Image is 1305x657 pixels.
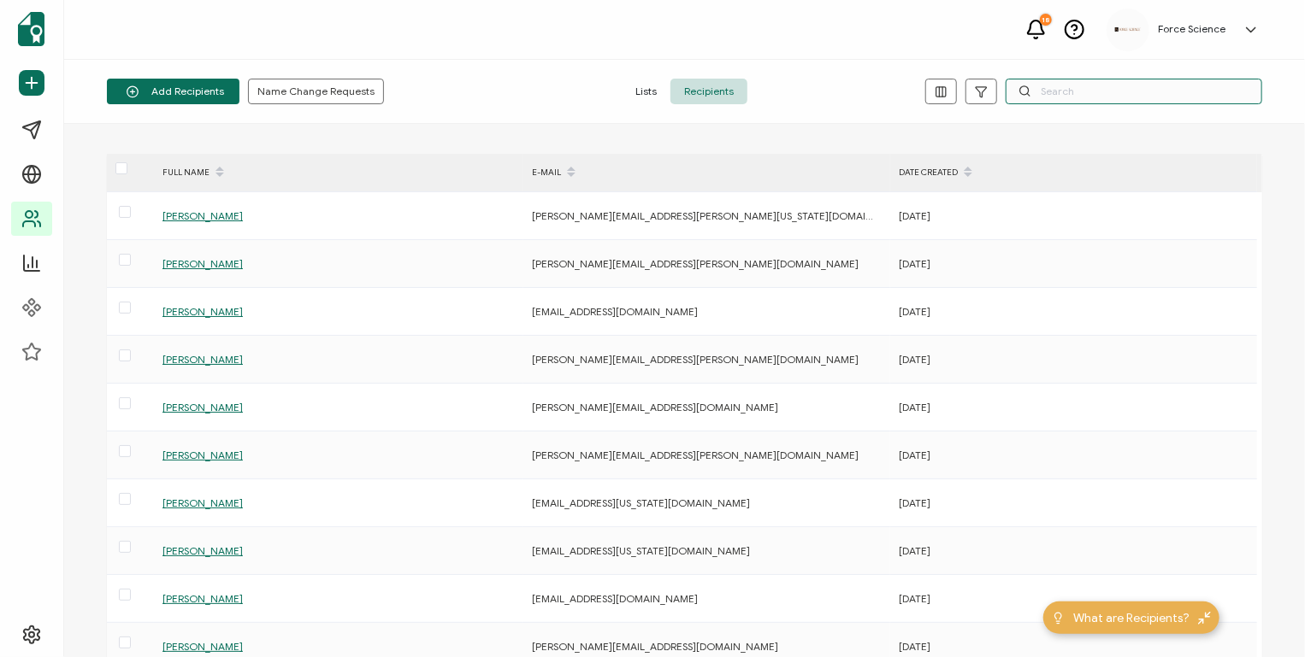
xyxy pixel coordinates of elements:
iframe: Chat Widget [1219,575,1305,657]
img: d96c2383-09d7-413e-afb5-8f6c84c8c5d6.png [1115,27,1141,32]
span: [DATE] [899,449,930,461]
span: [PERSON_NAME] [162,401,243,414]
span: [DATE] [899,401,930,414]
span: [DATE] [899,544,930,557]
span: [PERSON_NAME] [162,496,243,509]
span: [PERSON_NAME] [162,209,243,222]
div: FULL NAME [154,158,523,187]
span: [PERSON_NAME][EMAIL_ADDRESS][DOMAIN_NAME] [532,640,778,653]
span: [PERSON_NAME] [162,353,243,366]
div: E-MAIL [523,158,890,187]
span: [PERSON_NAME][EMAIL_ADDRESS][PERSON_NAME][DOMAIN_NAME] [532,353,859,366]
img: minimize-icon.svg [1198,612,1211,625]
span: Recipients [670,79,747,104]
span: [EMAIL_ADDRESS][US_STATE][DOMAIN_NAME] [532,496,750,509]
span: [DATE] [899,592,930,605]
span: [DATE] [899,305,930,318]
input: Search [1006,79,1262,104]
span: [PERSON_NAME] [162,544,243,557]
span: [PERSON_NAME] [162,257,243,270]
div: DATE CREATED [890,158,1257,187]
span: [PERSON_NAME] [162,640,243,653]
span: What are Recipients? [1073,609,1190,627]
span: [PERSON_NAME][EMAIL_ADDRESS][DOMAIN_NAME] [532,401,778,414]
span: [DATE] [899,496,930,509]
span: [PERSON_NAME][EMAIL_ADDRESS][PERSON_NAME][DOMAIN_NAME] [532,449,859,461]
span: [DATE] [899,209,930,222]
span: [EMAIL_ADDRESS][DOMAIN_NAME] [532,592,698,605]
h5: Force Science [1158,23,1225,35]
span: [EMAIL_ADDRESS][DOMAIN_NAME] [532,305,698,318]
span: [PERSON_NAME] [162,592,243,605]
span: [PERSON_NAME][EMAIL_ADDRESS][PERSON_NAME][US_STATE][DOMAIN_NAME] [532,209,911,222]
span: [PERSON_NAME] [162,449,243,461]
span: [EMAIL_ADDRESS][US_STATE][DOMAIN_NAME] [532,544,750,557]
span: Lists [622,79,670,104]
span: [PERSON_NAME] [162,305,243,318]
span: [DATE] [899,640,930,653]
img: sertifier-logomark-colored.svg [18,12,44,46]
button: Add Recipients [107,79,239,104]
span: Name Change Requests [257,86,375,97]
button: Name Change Requests [248,79,384,104]
span: [PERSON_NAME][EMAIL_ADDRESS][PERSON_NAME][DOMAIN_NAME] [532,257,859,270]
span: [DATE] [899,257,930,270]
div: 18 [1040,14,1052,26]
span: [DATE] [899,353,930,366]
